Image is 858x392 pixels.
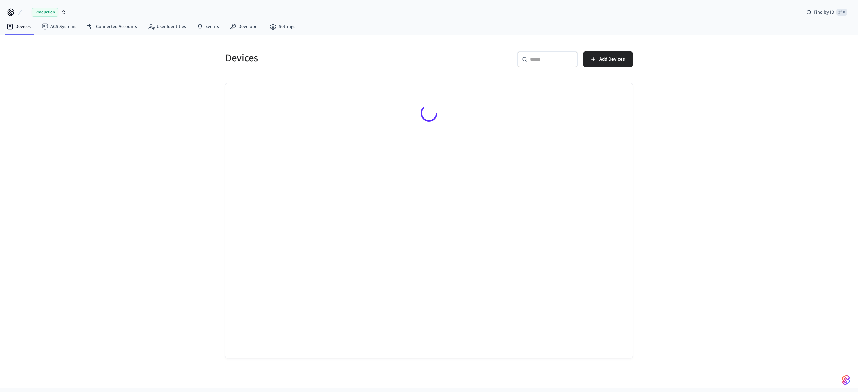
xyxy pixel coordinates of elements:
span: Find by ID [814,9,834,16]
a: Connected Accounts [82,21,142,33]
img: SeamLogoGradient.69752ec5.svg [842,375,850,385]
button: Add Devices [583,51,633,67]
div: Find by ID⌘ K [801,6,853,18]
span: Add Devices [599,55,625,64]
a: User Identities [142,21,191,33]
span: Production [32,8,58,17]
span: ⌘ K [836,9,847,16]
a: ACS Systems [36,21,82,33]
a: Events [191,21,224,33]
h5: Devices [225,51,425,65]
a: Devices [1,21,36,33]
a: Settings [264,21,301,33]
a: Developer [224,21,264,33]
